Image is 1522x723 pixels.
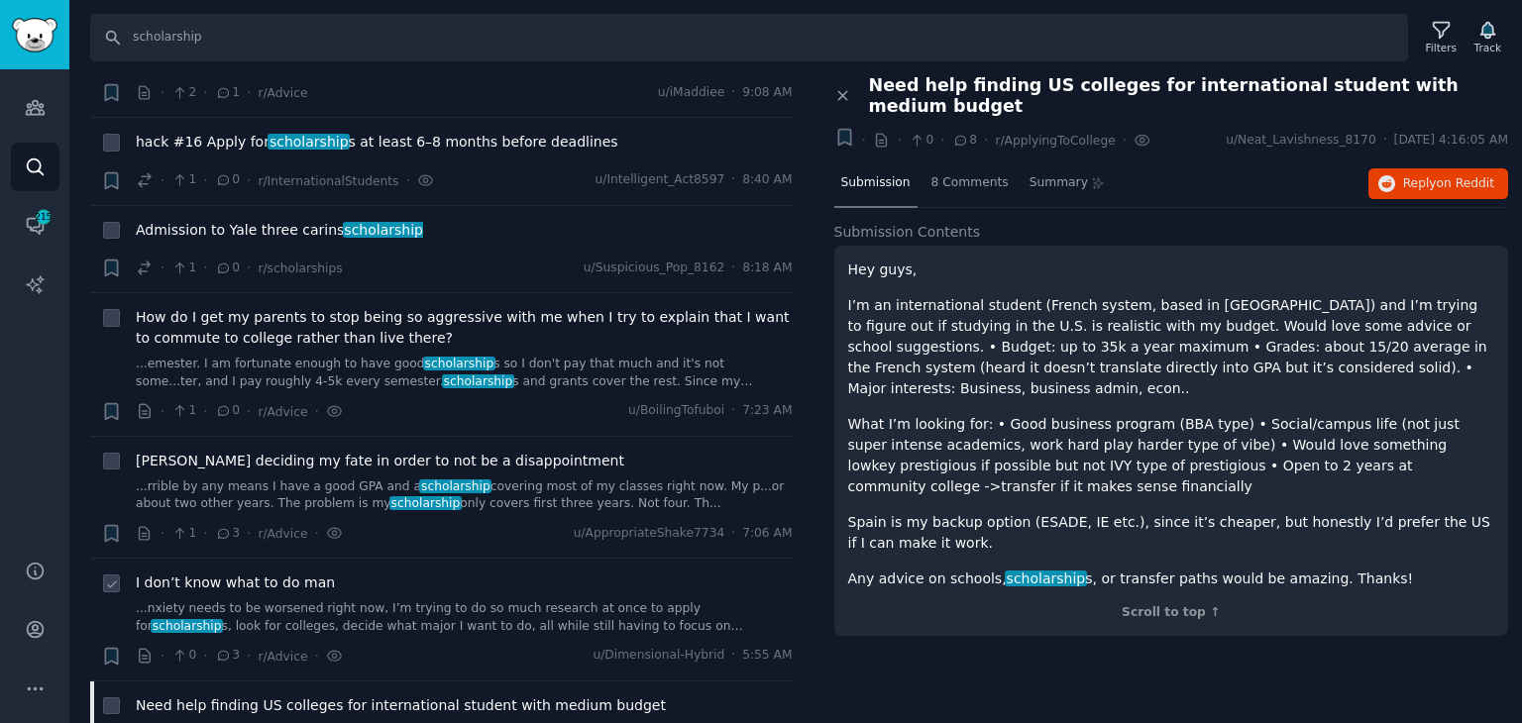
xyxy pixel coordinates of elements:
button: Track [1468,17,1508,58]
span: · [405,170,409,191]
span: · [161,646,164,667]
input: Search Keyword [90,14,1408,61]
span: 0 [215,402,240,420]
span: 0 [215,171,240,189]
span: · [203,646,207,667]
span: 215 [35,210,53,224]
span: 1 [171,171,196,189]
span: · [314,646,318,667]
span: u/iMaddiee [658,84,724,102]
span: 0 [215,259,240,277]
span: 8:40 AM [742,171,792,189]
span: scholarship [151,619,223,633]
span: scholarship [442,374,514,388]
img: GummySearch logo [12,18,57,52]
span: u/Suspicious_Pop_8162 [584,259,724,277]
button: Replyon Reddit [1368,168,1508,200]
span: Submission Contents [834,222,981,243]
span: · [314,523,318,544]
span: · [897,130,901,151]
span: scholarship [343,222,425,238]
span: 5:55 AM [742,647,792,665]
span: hack #16 Apply for s at least 6–8 months before deadlines [136,132,618,153]
span: scholarship [419,479,491,493]
span: Summary [1030,174,1088,192]
span: u/Neat_Lavishness_8170 [1226,132,1376,150]
span: [DATE] 4:16:05 AM [1394,132,1508,150]
span: · [1123,130,1127,151]
span: r/Advice [258,527,307,541]
span: 1 [171,402,196,420]
span: r/Advice [258,650,307,664]
span: r/ApplyingToCollege [995,134,1115,148]
span: · [203,523,207,544]
span: 1 [171,525,196,543]
span: r/Advice [258,86,307,100]
span: 1 [171,259,196,277]
span: 2 [171,84,196,102]
span: u/Intelligent_Act8597 [596,171,725,189]
span: 7:06 AM [742,525,792,543]
a: How do I get my parents to stop being so aggressive with me when I try to explain that I want to ... [136,307,793,349]
span: · [940,130,944,151]
span: scholarship [423,357,495,370]
a: ...rrible by any means I have a good GPA and ascholarshipcovering most of my classes right now. M... [136,478,793,513]
span: 8:18 AM [742,259,792,277]
span: 1 [215,84,240,102]
a: I don’t know what to do man [136,572,335,593]
span: · [247,646,251,667]
span: scholarship [268,134,350,150]
a: ...nxiety needs to be worsened right now, I’m trying to do so much research at once to apply fors... [136,600,793,635]
span: Admission to Yale three carins [136,220,423,241]
span: · [247,170,251,191]
span: u/BoilingTofuboi [628,402,724,420]
span: · [731,259,735,277]
span: · [161,523,164,544]
a: Need help finding US colleges for international student with medium budget [136,695,666,716]
span: 0 [909,132,933,150]
p: Any advice on schools, s, or transfer paths would be amazing. Thanks! [848,568,1495,589]
span: · [161,258,164,278]
span: u/Dimensional-Hybrid [593,647,724,665]
div: Scroll to top ↑ [848,604,1495,622]
span: r/InternationalStudents [258,174,398,188]
span: · [862,130,866,151]
span: scholarship [389,496,462,510]
span: · [314,401,318,422]
span: · [731,171,735,189]
div: Track [1474,41,1501,54]
span: · [247,401,251,422]
p: Hey guys, [848,259,1495,280]
span: · [731,84,735,102]
span: · [247,82,251,103]
span: 3 [215,525,240,543]
span: 8 [952,132,977,150]
a: [PERSON_NAME] deciding my fate in order to not be a disappointment [136,451,624,471]
p: I’m an international student (French system, based in [GEOGRAPHIC_DATA]) and I’m trying to figure... [848,295,1495,399]
span: · [984,130,988,151]
span: Submission [841,174,911,192]
span: · [203,82,207,103]
a: 215 [11,201,59,250]
span: 0 [171,647,196,665]
span: Need help finding US colleges for international student with medium budget [869,75,1509,117]
span: 7:23 AM [742,402,792,420]
div: Filters [1426,41,1457,54]
span: · [731,525,735,543]
span: 8 Comments [931,174,1009,192]
span: · [247,523,251,544]
p: What I’m looking for: • Good business program (BBA type) • Social/campus life (not just super int... [848,414,1495,497]
span: · [247,258,251,278]
span: 9:08 AM [742,84,792,102]
a: ...emester. I am fortunate enough to have goodscholarships so I don't pay that much and it's not ... [136,356,793,390]
a: Admission to Yale three carinsscholarship [136,220,423,241]
span: r/scholarships [258,261,342,275]
span: scholarship [1005,570,1087,586]
span: · [203,258,207,278]
span: r/Advice [258,405,307,419]
span: · [203,401,207,422]
span: · [731,647,735,665]
span: · [1383,132,1387,150]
